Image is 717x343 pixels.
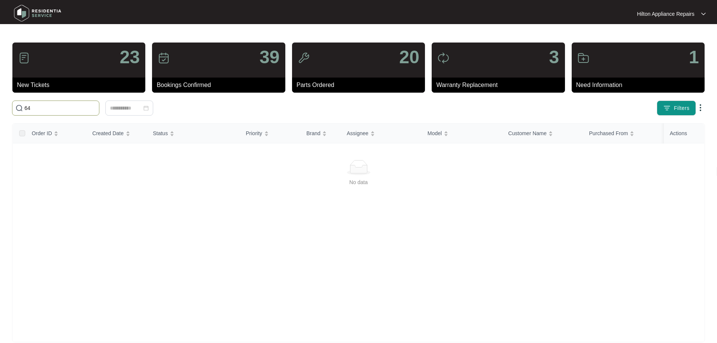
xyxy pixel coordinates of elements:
[664,123,704,143] th: Actions
[157,81,285,90] p: Bookings Confirmed
[577,52,589,64] img: icon
[502,123,583,143] th: Customer Name
[158,52,170,64] img: icon
[637,10,694,18] p: Hilton Appliance Repairs
[576,81,705,90] p: Need Information
[259,48,279,66] p: 39
[86,123,147,143] th: Created Date
[347,129,368,137] span: Assignee
[306,129,320,137] span: Brand
[24,104,96,112] input: Search by Order Id, Assignee Name, Customer Name, Brand and Model
[17,81,145,90] p: New Tickets
[22,178,695,186] div: No data
[246,129,262,137] span: Priority
[11,2,64,24] img: residentia service logo
[583,123,664,143] th: Purchased From
[436,81,565,90] p: Warranty Replacement
[549,48,559,66] p: 3
[297,81,425,90] p: Parts Ordered
[663,104,671,112] img: filter icon
[300,123,341,143] th: Brand
[657,101,696,116] button: filter iconFilters
[120,48,140,66] p: 23
[701,12,706,16] img: dropdown arrow
[92,129,123,137] span: Created Date
[399,48,419,66] p: 20
[508,129,547,137] span: Customer Name
[696,103,705,112] img: dropdown arrow
[18,52,30,64] img: icon
[147,123,240,143] th: Status
[689,48,699,66] p: 1
[674,104,690,112] span: Filters
[26,123,86,143] th: Order ID
[153,129,168,137] span: Status
[15,104,23,112] img: search-icon
[298,52,310,64] img: icon
[589,129,628,137] span: Purchased From
[32,129,52,137] span: Order ID
[428,129,442,137] span: Model
[422,123,502,143] th: Model
[437,52,449,64] img: icon
[341,123,422,143] th: Assignee
[240,123,300,143] th: Priority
